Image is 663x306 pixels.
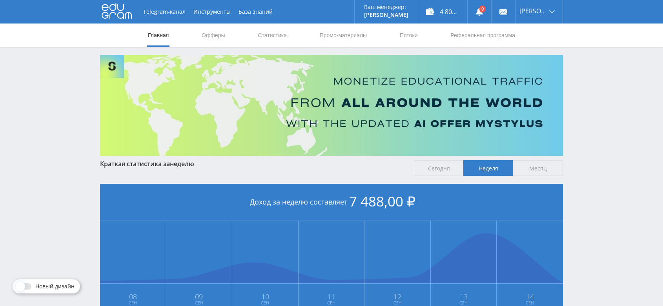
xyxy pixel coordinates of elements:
[431,293,496,300] span: 13
[497,293,563,300] span: 14
[167,300,232,306] span: Сен
[100,184,563,221] div: Доход за неделю составляет
[100,55,563,156] img: Banner
[167,293,232,300] span: 09
[100,160,406,167] div: Краткая статистика за
[147,24,169,47] a: Главная
[170,159,194,168] span: неделю
[399,24,419,47] a: Потоки
[414,160,464,176] span: Сегодня
[519,8,547,14] span: [PERSON_NAME]
[364,4,408,10] p: Ваш менеджер:
[497,300,563,306] span: Сен
[513,160,563,176] span: Месяц
[201,24,226,47] a: Офферы
[299,300,364,306] span: Сен
[450,24,516,47] a: Реферальная программа
[299,293,364,300] span: 11
[35,283,75,290] span: Новый дизайн
[463,160,513,176] span: Неделя
[349,192,415,210] span: 7 488,00 ₽
[233,293,298,300] span: 10
[100,300,166,306] span: Сен
[365,300,430,306] span: Сен
[100,293,166,300] span: 08
[431,300,496,306] span: Сен
[233,300,298,306] span: Сен
[257,24,288,47] a: Статистика
[319,24,368,47] a: Промо-материалы
[365,293,430,300] span: 12
[364,12,408,18] p: [PERSON_NAME]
